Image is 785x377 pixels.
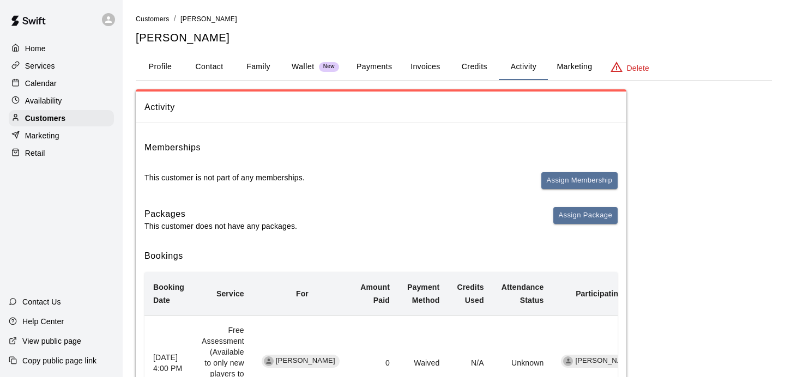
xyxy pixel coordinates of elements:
[144,221,297,232] p: This customer does not have any packages.
[296,289,309,298] b: For
[9,127,114,144] a: Marketing
[25,130,59,141] p: Marketing
[348,54,401,80] button: Payments
[571,356,639,366] span: [PERSON_NAME]
[576,289,643,298] b: Participating Staff
[9,93,114,109] a: Availability
[9,58,114,74] a: Services
[144,172,305,183] p: This customer is not part of any memberships.
[144,100,618,114] span: Activity
[25,148,45,159] p: Retail
[136,31,772,45] h5: [PERSON_NAME]
[144,141,201,155] h6: Memberships
[9,75,114,92] a: Calendar
[9,110,114,126] a: Customers
[25,78,57,89] p: Calendar
[216,289,244,298] b: Service
[401,54,450,80] button: Invoices
[499,54,548,80] button: Activity
[360,283,390,305] b: Amount Paid
[22,296,61,307] p: Contact Us
[136,54,772,80] div: basic tabs example
[627,63,649,74] p: Delete
[457,283,484,305] b: Credits Used
[180,15,237,23] span: [PERSON_NAME]
[185,54,234,80] button: Contact
[144,249,618,263] h6: Bookings
[25,43,46,54] p: Home
[292,61,315,72] p: Wallet
[136,15,170,23] span: Customers
[9,40,114,57] a: Home
[407,283,439,305] b: Payment Method
[22,336,81,346] p: View public page
[234,54,283,80] button: Family
[25,113,65,124] p: Customers
[553,207,618,224] button: Assign Package
[25,60,55,71] p: Services
[502,283,544,305] b: Attendance Status
[563,356,573,366] div: Kevin Akiyama
[153,283,184,305] b: Booking Date
[25,95,62,106] p: Availability
[174,13,176,25] li: /
[450,54,499,80] button: Credits
[264,356,274,366] div: Burhan Ehsan
[136,13,772,25] nav: breadcrumb
[22,316,64,327] p: Help Center
[144,207,297,221] h6: Packages
[136,14,170,23] a: Customers
[22,355,96,366] p: Copy public page link
[9,145,114,161] a: Retail
[319,63,339,70] span: New
[271,356,340,366] span: [PERSON_NAME]
[541,172,618,189] button: Assign Membership
[561,355,639,368] div: [PERSON_NAME]
[136,54,185,80] button: Profile
[548,54,601,80] button: Marketing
